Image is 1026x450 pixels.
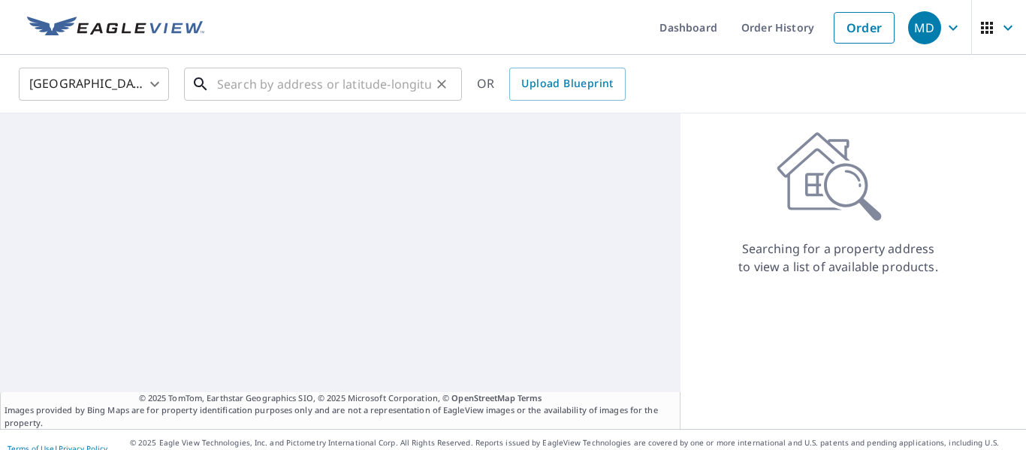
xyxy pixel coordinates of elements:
[834,12,895,44] a: Order
[19,63,169,105] div: [GEOGRAPHIC_DATA]
[509,68,625,101] a: Upload Blueprint
[139,392,542,405] span: © 2025 TomTom, Earthstar Geographics SIO, © 2025 Microsoft Corporation, ©
[431,74,452,95] button: Clear
[908,11,941,44] div: MD
[477,68,626,101] div: OR
[27,17,204,39] img: EV Logo
[451,392,515,403] a: OpenStreetMap
[217,63,431,105] input: Search by address or latitude-longitude
[518,392,542,403] a: Terms
[521,74,613,93] span: Upload Blueprint
[738,240,939,276] p: Searching for a property address to view a list of available products.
